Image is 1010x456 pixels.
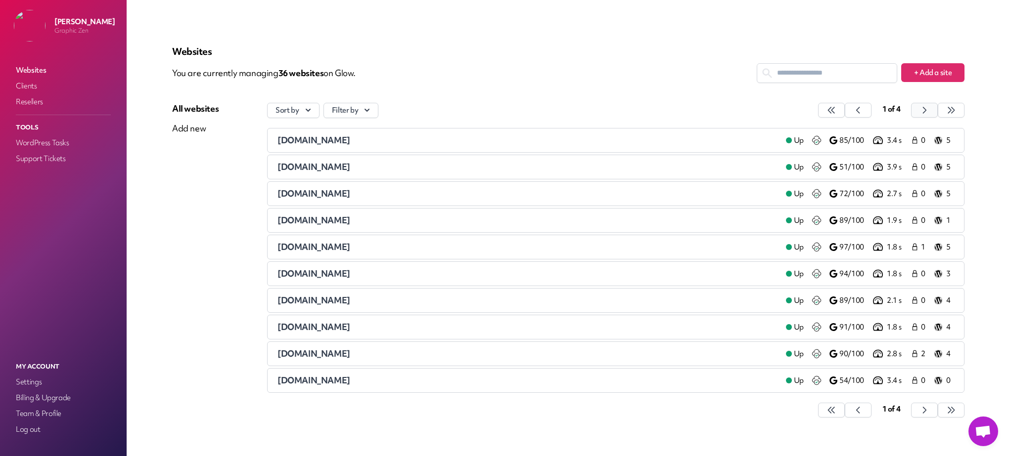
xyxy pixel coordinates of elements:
span: 0 [921,322,928,332]
a: 54/100 3.4 s [829,374,911,386]
p: 54/100 [839,375,871,386]
span: Up [794,189,804,199]
a: 0 [911,268,930,280]
a: 0 [911,134,930,146]
p: 2.7 s [887,189,911,199]
a: 1 [911,241,930,253]
a: 5 [934,161,954,173]
p: 85/100 [839,135,871,146]
a: 89/100 2.1 s [829,294,911,306]
a: [DOMAIN_NAME] [277,321,778,333]
span: Up [794,322,804,332]
a: 91/100 1.8 s [829,321,911,333]
a: [DOMAIN_NAME] [277,268,778,280]
span: [DOMAIN_NAME] [277,188,350,199]
a: 0 [934,374,954,386]
button: Filter by [323,103,379,118]
p: 91/100 [839,322,871,332]
a: 5 [934,241,954,253]
p: You are currently managing on Glow. [172,63,757,83]
span: 0 [921,269,928,279]
p: 1.8 s [887,242,911,252]
span: 0 [921,135,928,146]
span: 36 website [278,67,324,79]
a: Up [778,214,812,226]
span: 2 [921,349,928,359]
span: [DOMAIN_NAME] [277,214,350,226]
a: Up [778,161,812,173]
a: Up [778,268,812,280]
a: Websites [14,63,113,77]
p: 94/100 [839,269,871,279]
div: Add new [172,123,219,134]
a: 4 [934,348,954,360]
span: 1 of 4 [882,104,901,114]
p: 5 [946,135,954,146]
span: Up [794,295,804,306]
span: Up [794,269,804,279]
a: 72/100 2.7 s [829,188,911,200]
a: Settings [14,375,113,389]
a: 0 [911,188,930,200]
span: [DOMAIN_NAME] [277,241,350,252]
p: 5 [946,162,954,172]
a: 85/100 3.4 s [829,134,911,146]
p: Tools [14,121,113,134]
p: 0 [946,375,954,386]
a: [DOMAIN_NAME] [277,161,778,173]
span: [DOMAIN_NAME] [277,321,350,332]
p: 4 [946,349,954,359]
a: Up [778,134,812,146]
a: 89/100 1.9 s [829,214,911,226]
p: 89/100 [839,295,871,306]
p: [PERSON_NAME] [54,17,115,27]
p: 1.9 s [887,215,911,226]
a: 1 [934,214,954,226]
span: 0 [921,162,928,172]
p: 89/100 [839,215,871,226]
a: 97/100 1.8 s [829,241,911,253]
a: WordPress Tasks [14,136,113,150]
span: 0 [921,215,928,226]
p: Websites [172,45,964,57]
a: [DOMAIN_NAME] [277,214,778,226]
span: Up [794,135,804,146]
span: Up [794,349,804,359]
span: [DOMAIN_NAME] [277,161,350,172]
p: 5 [946,189,954,199]
p: 1.8 s [887,322,911,332]
a: 0 [911,321,930,333]
a: Billing & Upgrade [14,391,113,405]
a: [DOMAIN_NAME] [277,188,778,200]
p: 2.1 s [887,295,911,306]
a: Up [778,374,812,386]
span: [DOMAIN_NAME] [277,348,350,359]
a: [DOMAIN_NAME] [277,348,778,360]
span: Up [794,162,804,172]
a: 0 [911,161,930,173]
p: 1 [946,215,954,226]
a: 0 [911,374,930,386]
a: [DOMAIN_NAME] [277,134,778,146]
a: 2 [911,348,930,360]
a: [DOMAIN_NAME] [277,374,778,386]
a: 94/100 1.8 s [829,268,911,280]
span: 1 of 4 [882,404,901,414]
a: 5 [934,188,954,200]
a: Log out [14,422,113,436]
span: s [320,67,324,79]
p: 4 [946,322,954,332]
button: Sort by [267,103,320,118]
span: 0 [921,295,928,306]
p: 2.8 s [887,349,911,359]
div: All websites [172,103,219,115]
span: 0 [921,375,928,386]
span: Up [794,215,804,226]
p: 3.4 s [887,135,911,146]
a: [DOMAIN_NAME] [277,241,778,253]
span: [DOMAIN_NAME] [277,268,350,279]
span: Up [794,375,804,386]
a: 4 [934,294,954,306]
